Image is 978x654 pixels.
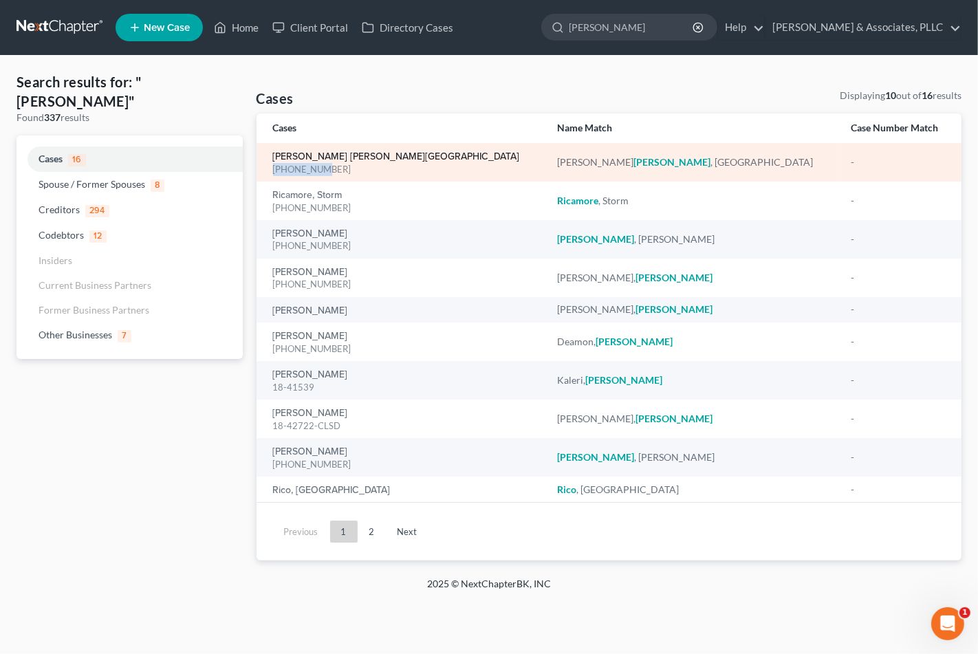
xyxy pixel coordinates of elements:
div: [PERSON_NAME], [557,271,829,285]
em: [PERSON_NAME] [633,156,710,168]
a: [PERSON_NAME] [PERSON_NAME][GEOGRAPHIC_DATA] [273,152,520,162]
div: - [851,483,945,497]
a: Insiders [17,248,243,273]
div: Found results [17,111,243,124]
a: Cases16 [17,146,243,172]
div: 2025 © NextChapterBK, INC [97,577,881,602]
a: [PERSON_NAME] [273,306,348,316]
a: Home [207,15,265,40]
em: [PERSON_NAME] [557,451,634,463]
div: - [851,271,945,285]
h4: Cases [257,89,294,108]
div: Displaying out of results [840,89,961,102]
div: [PHONE_NUMBER] [273,239,536,252]
a: [PERSON_NAME] [273,447,348,457]
div: 18-41539 [273,381,536,394]
a: Spouse / Former Spouses8 [17,172,243,197]
a: [PERSON_NAME] [273,370,348,380]
a: Codebtors12 [17,223,243,248]
span: Former Business Partners [39,304,149,316]
span: Cases [39,153,63,164]
a: Ricamore, Storm [273,190,343,200]
a: Next [387,521,428,543]
a: 2 [358,521,386,543]
iframe: Intercom live chat [931,607,964,640]
span: Codebtors [39,229,84,241]
div: , Storm [557,194,829,208]
div: Kaleri, [557,373,829,387]
em: [PERSON_NAME] [596,336,673,347]
div: , [PERSON_NAME] [557,450,829,464]
span: 12 [89,230,107,243]
div: [PERSON_NAME] , [GEOGRAPHIC_DATA] [557,155,829,169]
span: Spouse / Former Spouses [39,178,145,190]
th: Name Match [546,113,840,143]
span: 8 [151,179,164,192]
th: Cases [257,113,547,143]
div: [PHONE_NUMBER] [273,163,536,176]
div: - [851,155,945,169]
span: New Case [144,23,190,33]
a: [PERSON_NAME] [273,408,348,418]
div: - [851,303,945,316]
a: 1 [330,521,358,543]
div: [PERSON_NAME], [557,303,829,316]
div: Deamon, [557,335,829,349]
div: [PHONE_NUMBER] [273,458,536,471]
div: [PHONE_NUMBER] [273,342,536,356]
a: Former Business Partners [17,298,243,323]
div: - [851,373,945,387]
em: [PERSON_NAME] [635,272,713,283]
strong: 337 [44,111,61,123]
div: , [PERSON_NAME] [557,232,829,246]
div: , [GEOGRAPHIC_DATA] [557,483,829,497]
a: Client Portal [265,15,355,40]
div: [PHONE_NUMBER] [273,201,536,215]
div: 18-42722-CLSD [273,419,536,433]
a: [PERSON_NAME] & Associates, PLLC [765,15,961,40]
a: Rico, [GEOGRAPHIC_DATA] [273,486,391,495]
span: 16 [68,154,86,166]
strong: 16 [922,89,933,101]
span: Insiders [39,254,72,266]
a: [PERSON_NAME] [273,268,348,277]
em: Ricamore [557,195,598,206]
div: - [851,335,945,349]
input: Search by name... [569,14,695,40]
span: Creditors [39,204,80,215]
div: - [851,412,945,426]
em: [PERSON_NAME] [585,374,662,386]
a: [PERSON_NAME] [273,331,348,341]
em: [PERSON_NAME] [557,233,634,245]
div: - [851,232,945,246]
span: 7 [118,330,131,342]
a: [PERSON_NAME] [273,229,348,239]
a: Help [718,15,764,40]
div: [PERSON_NAME], [557,412,829,426]
a: Directory Cases [355,15,460,40]
a: Creditors294 [17,197,243,223]
span: 294 [85,205,109,217]
div: - [851,194,945,208]
span: Other Businesses [39,329,112,340]
h4: Search results for: "[PERSON_NAME]" [17,72,243,111]
span: Current Business Partners [39,279,151,291]
strong: 10 [885,89,896,101]
div: [PHONE_NUMBER] [273,278,536,291]
span: 1 [959,607,970,618]
a: Current Business Partners [17,273,243,298]
em: Rico [557,483,576,495]
div: - [851,450,945,464]
a: Other Businesses7 [17,323,243,348]
em: [PERSON_NAME] [635,413,713,424]
th: Case Number Match [840,113,961,143]
em: [PERSON_NAME] [635,303,713,315]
